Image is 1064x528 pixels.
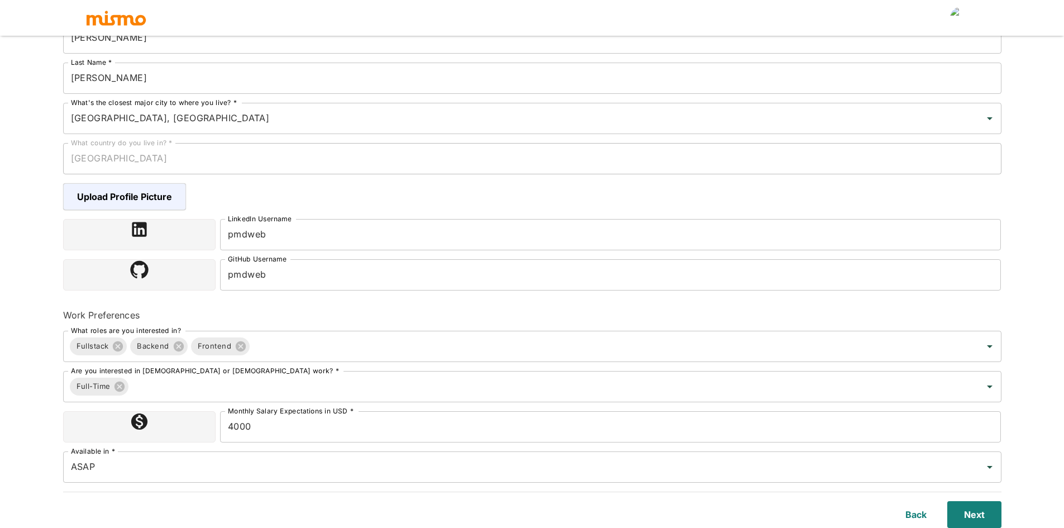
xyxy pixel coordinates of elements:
span: Backend [130,340,175,353]
span: Fullstack [70,340,116,353]
button: Open [982,111,998,126]
div: Full-Time [70,378,129,396]
div: Backend [130,337,187,355]
span: Upload Profile Picture [63,183,186,210]
button: Next [947,501,1001,528]
button: Open [982,379,998,394]
span: Full-Time [70,380,117,393]
img: logo [85,9,147,26]
img: null null [950,7,972,29]
label: Are you interested in [DEMOGRAPHIC_DATA] or [DEMOGRAPHIC_DATA] work? * [71,366,339,375]
label: What's the closest major city to where you live? * [71,98,237,107]
label: Available in * [71,446,115,456]
button: Open [982,339,998,354]
label: Last Name * [71,58,112,67]
label: Monthly Salary Expectations in USD * [228,406,354,416]
img: rjedjoxholiwr1uwbxe1prvzh42o [195,185,217,208]
label: GitHub Username [228,254,287,264]
label: LinkedIn Username [228,214,292,223]
div: Fullstack [70,337,127,355]
button: Open [982,459,998,475]
label: What country do you live in? * [71,138,173,148]
span: Frontend [191,340,238,353]
div: Frontend [191,337,250,355]
h6: Work Preferences [63,308,1001,322]
button: Back [898,501,934,528]
label: What roles are you interested in? [71,326,181,335]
